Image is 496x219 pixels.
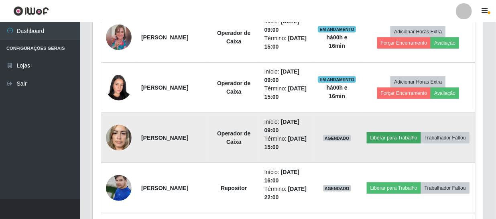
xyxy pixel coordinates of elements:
[264,17,308,34] li: Início:
[367,182,421,194] button: Liberar para Trabalho
[106,121,132,155] img: 1744395296980.jpeg
[13,6,49,16] img: CoreUI Logo
[390,26,445,37] button: Adicionar Horas Extra
[221,185,247,191] strong: Repositor
[264,84,308,101] li: Término:
[390,76,445,88] button: Adicionar Horas Extra
[217,130,250,145] strong: Operador de Caixa
[264,34,308,51] li: Término:
[106,25,132,50] img: 1753388876118.jpeg
[264,118,308,135] li: Início:
[367,132,421,143] button: Liberar para Trabalho
[141,185,188,191] strong: [PERSON_NAME]
[264,119,300,133] time: [DATE] 09:00
[264,168,308,185] li: Início:
[141,135,188,141] strong: [PERSON_NAME]
[431,37,459,49] button: Avaliação
[264,135,308,151] li: Término:
[264,169,300,184] time: [DATE] 16:00
[421,132,470,143] button: Trabalhador Faltou
[327,84,348,99] strong: há 00 h e 16 min
[217,80,250,95] strong: Operador de Caixa
[106,171,132,205] img: 1749417925528.jpeg
[141,84,188,91] strong: [PERSON_NAME]
[377,37,431,49] button: Forçar Encerramento
[217,30,250,45] strong: Operador de Caixa
[421,182,470,194] button: Trabalhador Faltou
[431,88,459,99] button: Avaliação
[318,76,356,83] span: EM ANDAMENTO
[264,68,308,84] li: Início:
[141,34,188,41] strong: [PERSON_NAME]
[377,88,431,99] button: Forçar Encerramento
[323,135,351,141] span: AGENDADO
[264,185,308,202] li: Término:
[264,68,300,83] time: [DATE] 09:00
[318,26,356,33] span: EM ANDAMENTO
[106,70,132,104] img: 1742821010159.jpeg
[327,34,348,49] strong: há 00 h e 16 min
[323,185,351,192] span: AGENDADO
